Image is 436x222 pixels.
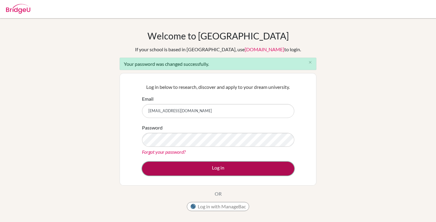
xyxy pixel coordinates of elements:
[6,4,30,14] img: Bridge-U
[135,46,301,53] div: If your school is based in [GEOGRAPHIC_DATA], use to login.
[187,202,249,211] button: Log in with ManageBac
[120,58,316,70] div: Your password was changed successfully.
[142,162,294,176] button: Log in
[304,58,316,67] button: Close
[142,149,186,155] a: Forgot your password?
[142,124,163,131] label: Password
[142,83,294,91] p: Log in below to research, discover and apply to your dream university.
[245,46,284,52] a: [DOMAIN_NAME]
[142,95,154,103] label: Email
[215,190,222,197] p: OR
[147,30,289,41] h1: Welcome to [GEOGRAPHIC_DATA]
[308,60,312,65] i: close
